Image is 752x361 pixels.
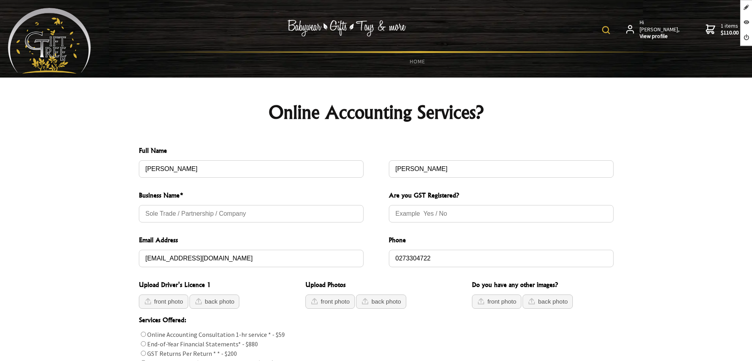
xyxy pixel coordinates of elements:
[147,350,237,357] label: GST Returns Per Return * * - $200
[389,205,614,222] input: Are you GST Registered?
[189,294,240,309] button: back photo
[147,331,285,338] label: Online Accounting Consultation 1-hr service * - $59
[139,250,364,267] input: Email Address
[305,280,447,291] span: Upload Photos
[305,294,355,309] div: Upload Photos
[523,294,573,309] button: back photo
[139,294,188,309] div: Upload Driver's Licence 1
[477,297,485,305] img: fileupload_upload.svg
[721,22,739,36] span: 1 items
[311,297,318,305] img: fileupload_upload.svg
[141,332,146,337] input: Services Offered:
[640,33,680,40] strong: View profile
[8,8,91,74] img: Babyware - Gifts - Toys and more...
[356,294,406,309] div: Upload Photos
[626,19,680,40] a: Hi [PERSON_NAME],View profile
[389,190,614,202] span: Are you GST Registered?
[389,250,614,267] input: Phone
[139,315,614,327] span: Services Offered:
[356,294,406,309] button: back photo
[141,341,146,346] input: Services Offered:
[189,294,240,309] div: Upload Driver's Licence 1
[195,297,203,305] img: fileupload_upload.svg
[139,190,364,202] span: Business Name*
[305,294,355,309] button: front photo
[602,26,610,34] img: product search
[721,29,739,36] strong: $110.00
[640,19,680,40] span: Hi [PERSON_NAME],
[139,280,280,291] span: Upload Driver's Licence 1
[139,235,364,247] span: Email Address
[139,160,364,178] input: Full Name
[361,297,369,305] img: fileupload_upload.svg
[139,294,188,309] button: front photo
[141,351,146,356] input: Services Offered:
[706,19,739,40] a: 1 items$110.00
[287,20,406,36] img: Babywear - Gifts - Toys & more
[139,205,364,222] input: Business Name*
[144,297,152,305] img: fileupload_upload.svg
[528,297,536,305] img: fileupload_upload.svg
[269,101,483,123] strong: Online Accounting Services?
[472,294,521,309] button: front photo
[523,294,573,309] div: Do you have any other images?
[139,146,364,157] span: Full Name
[109,53,726,70] a: HOME
[472,294,521,309] div: Do you have any other images?
[472,280,613,291] span: Do you have any other images?
[389,235,614,247] span: Phone
[147,340,258,348] label: End-of-Year Financial Statements* - $880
